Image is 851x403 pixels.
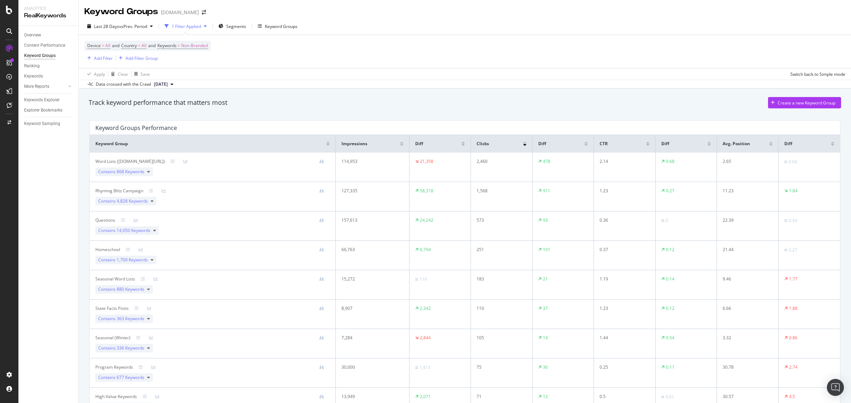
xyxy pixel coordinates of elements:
[98,316,144,322] span: Contains
[789,188,797,194] div: 1.84
[132,68,150,80] button: Save
[723,217,767,223] div: 22.39
[600,158,644,165] div: 2.14
[95,141,128,147] span: Keyword Group
[543,158,550,165] div: 478
[543,246,550,253] div: 101
[108,68,128,80] button: Clear
[341,188,397,194] div: 127,335
[95,217,115,223] div: Questions
[116,54,158,62] button: Add Filter Group
[600,276,644,282] div: 1.19
[477,276,521,282] div: 183
[341,335,397,341] div: 7,284
[95,335,130,341] div: Seasonal (Winter)
[420,158,433,165] div: 21,358
[477,364,521,370] div: 75
[341,141,367,147] span: Impressions
[784,249,787,251] img: Equal
[477,246,521,253] div: 251
[789,276,797,282] div: 1.77
[181,41,208,51] span: Non-Branded
[24,62,40,70] div: Ranking
[723,188,767,194] div: 11.23
[341,305,397,312] div: 8,907
[723,393,767,400] div: 30.57
[666,305,674,312] div: 0.12
[154,81,168,87] span: 2025 Aug. 17th
[24,83,49,90] div: More Reports
[118,71,128,77] div: Clear
[24,73,73,80] a: Keywords
[94,23,119,29] span: Last 28 Days
[420,246,431,253] div: 6,794
[157,42,177,49] span: Keywords
[341,393,397,400] div: 13,949
[789,247,797,253] div: 0.27
[789,305,797,312] div: 1.88
[24,12,73,20] div: RealKeywords
[788,68,845,80] button: Switch back to Simple mode
[95,124,177,131] div: Keyword Groups Performance
[95,158,165,165] div: Word Lists (ABCmouse.com/learn)
[95,188,143,194] div: Rhyming Blitz Campaign
[666,246,674,253] div: 0.12
[419,364,430,371] div: 1,413
[24,107,62,114] div: Explorer Bookmarks
[95,364,133,370] div: Program Keywords
[789,393,795,400] div: 4.5
[98,169,144,175] span: Contains
[666,158,674,165] div: 0.68
[341,158,397,165] div: 114,953
[600,188,644,194] div: 1.23
[666,188,674,194] div: 0.27
[119,23,147,29] span: vs Prev. Period
[419,276,427,283] div: 119
[24,120,60,127] div: Keyword Sampling
[95,393,137,400] div: High Value Keywords
[543,335,548,341] div: 14
[117,227,150,233] span: 14,050 Keywords
[24,107,73,114] a: Explorer Bookmarks
[24,73,43,80] div: Keywords
[95,276,135,282] div: Seasonal Word Lists
[141,41,146,51] span: All
[415,278,418,280] img: Equal
[543,217,548,223] div: 93
[24,62,73,70] a: Ranking
[84,68,105,80] button: Apply
[216,21,249,32] button: Segments
[98,374,144,381] span: Contains
[543,364,548,370] div: 36
[121,42,137,49] span: Country
[24,96,73,104] a: Keywords Explorer
[415,367,418,369] img: Equal
[94,71,105,77] div: Apply
[94,55,113,61] div: Add Filter
[117,316,144,322] span: 363 Keywords
[666,335,674,341] div: 0.54
[172,23,201,29] div: 1 Filter Applied
[784,141,792,147] span: Diff
[420,217,433,223] div: 24,242
[98,257,148,263] span: Contains
[24,96,60,104] div: Keywords Explorer
[600,364,644,370] div: 0.25
[162,21,210,32] button: 1 Filter Applied
[24,120,73,127] a: Keyword Sampling
[24,83,66,90] a: More Reports
[420,305,431,312] div: 2,342
[178,42,180,49] span: =
[789,335,797,341] div: 0.86
[600,393,644,400] div: 0.5
[420,335,431,341] div: 2,844
[420,188,433,194] div: 58,318
[87,42,101,49] span: Device
[95,246,120,253] div: Homeschool
[102,42,104,49] span: =
[477,158,521,165] div: 2,460
[789,364,797,370] div: 2.74
[98,227,150,234] span: Contains
[161,9,199,16] div: [DOMAIN_NAME]
[661,141,669,147] span: Diff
